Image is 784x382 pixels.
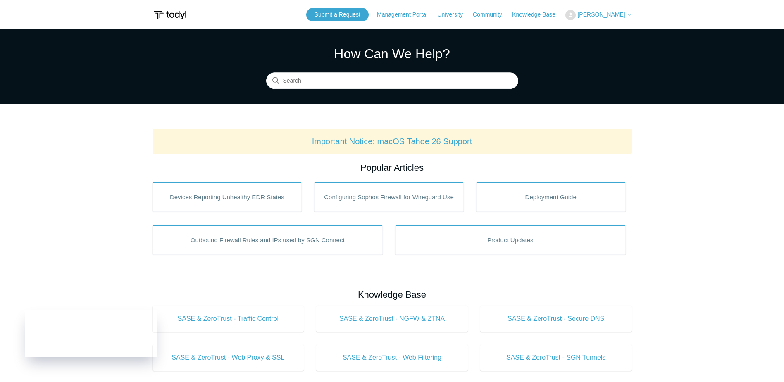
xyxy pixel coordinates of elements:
[480,306,632,332] a: SASE & ZeroTrust - Secure DNS
[480,344,632,371] a: SASE & ZeroTrust - SGN Tunnels
[25,310,157,357] iframe: Todyl Status
[153,306,304,332] a: SASE & ZeroTrust - Traffic Control
[153,182,302,212] a: Devices Reporting Unhealthy EDR States
[473,10,510,19] a: Community
[329,314,455,324] span: SASE & ZeroTrust - NGFW & ZTNA
[476,182,626,212] a: Deployment Guide
[377,10,436,19] a: Management Portal
[165,353,292,363] span: SASE & ZeroTrust - Web Proxy & SSL
[577,11,625,18] span: [PERSON_NAME]
[512,10,564,19] a: Knowledge Base
[266,44,518,64] h1: How Can We Help?
[395,225,626,255] a: Product Updates
[493,314,620,324] span: SASE & ZeroTrust - Secure DNS
[153,288,632,301] h2: Knowledge Base
[316,306,468,332] a: SASE & ZeroTrust - NGFW & ZTNA
[314,182,464,212] a: Configuring Sophos Firewall for Wireguard Use
[493,353,620,363] span: SASE & ZeroTrust - SGN Tunnels
[306,8,369,21] a: Submit a Request
[153,344,304,371] a: SASE & ZeroTrust - Web Proxy & SSL
[153,7,188,23] img: Todyl Support Center Help Center home page
[437,10,471,19] a: University
[153,225,383,255] a: Outbound Firewall Rules and IPs used by SGN Connect
[565,10,631,20] button: [PERSON_NAME]
[312,137,472,146] a: Important Notice: macOS Tahoe 26 Support
[153,161,632,174] h2: Popular Articles
[165,314,292,324] span: SASE & ZeroTrust - Traffic Control
[266,73,518,89] input: Search
[329,353,455,363] span: SASE & ZeroTrust - Web Filtering
[316,344,468,371] a: SASE & ZeroTrust - Web Filtering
